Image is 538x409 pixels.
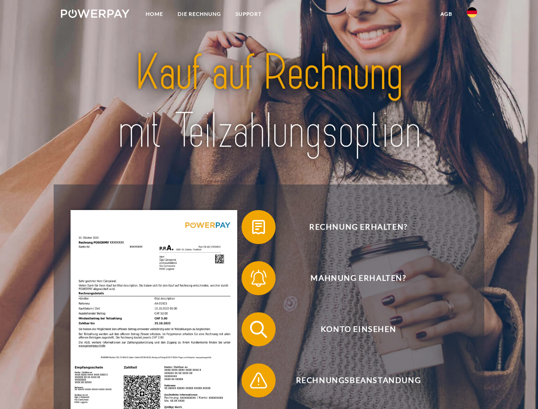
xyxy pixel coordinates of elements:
a: DIE RECHNUNG [170,6,228,22]
button: Konto einsehen [242,312,463,346]
img: qb_warning.svg [248,370,269,391]
a: SUPPORT [228,6,269,22]
button: Mahnung erhalten? [242,261,463,295]
button: Rechnungsbeanstandung [242,363,463,397]
img: qb_search.svg [248,319,269,340]
img: de [467,7,477,17]
button: Rechnung erhalten? [242,210,463,244]
span: Rechnungsbeanstandung [254,363,463,397]
img: qb_bell.svg [248,268,269,289]
img: title-powerpay_de.svg [81,41,457,163]
a: Home [138,6,170,22]
a: agb [433,6,460,22]
img: qb_bill.svg [248,216,269,238]
span: Mahnung erhalten? [254,261,463,295]
span: Konto einsehen [254,312,463,346]
img: logo-powerpay-white.svg [61,9,129,18]
span: Rechnung erhalten? [254,210,463,244]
